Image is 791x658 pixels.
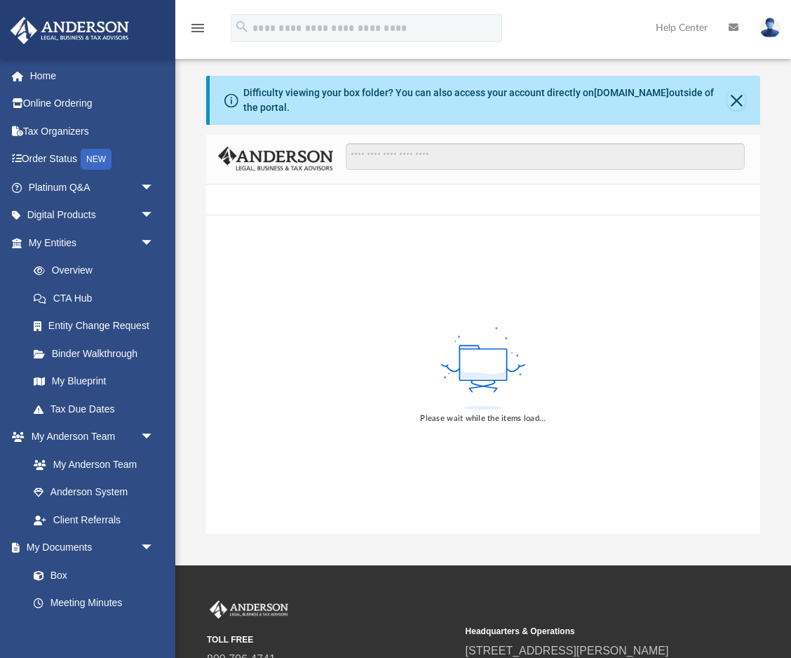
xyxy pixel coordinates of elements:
[466,625,715,638] small: Headquarters & Operations
[81,149,111,170] div: NEW
[727,90,745,110] button: Close
[346,143,745,170] input: Search files and folders
[189,27,206,36] a: menu
[6,17,133,44] img: Anderson Advisors Platinum Portal
[10,229,175,257] a: My Entitiesarrow_drop_down
[20,506,168,534] a: Client Referrals
[234,19,250,34] i: search
[759,18,780,38] img: User Pic
[20,368,168,396] a: My Blueprint
[20,312,175,340] a: Entity Change Request
[20,395,175,423] a: Tax Due Dates
[140,201,168,230] span: arrow_drop_down
[20,561,161,589] a: Box
[10,145,175,174] a: Order StatusNEW
[20,340,175,368] a: Binder Walkthrough
[10,117,175,145] a: Tax Organizers
[207,633,456,646] small: TOLL FREE
[140,534,168,563] span: arrow_drop_down
[10,62,175,90] a: Home
[20,257,175,285] a: Overview
[243,86,727,115] div: Difficulty viewing your box folder? You can also access your account directly on outside of the p...
[189,20,206,36] i: menu
[466,645,669,657] a: [STREET_ADDRESS][PERSON_NAME]
[10,173,175,201] a: Platinum Q&Aarrow_drop_down
[140,423,168,452] span: arrow_drop_down
[207,600,291,619] img: Anderson Advisors Platinum Portal
[20,589,168,617] a: Meeting Minutes
[10,423,168,451] a: My Anderson Teamarrow_drop_down
[140,229,168,257] span: arrow_drop_down
[594,87,669,98] a: [DOMAIN_NAME]
[20,284,175,312] a: CTA Hub
[10,90,175,118] a: Online Ordering
[140,173,168,202] span: arrow_drop_down
[420,412,546,425] div: Please wait while the items load...
[20,450,161,478] a: My Anderson Team
[10,534,168,562] a: My Documentsarrow_drop_down
[10,201,175,229] a: Digital Productsarrow_drop_down
[20,478,168,506] a: Anderson System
